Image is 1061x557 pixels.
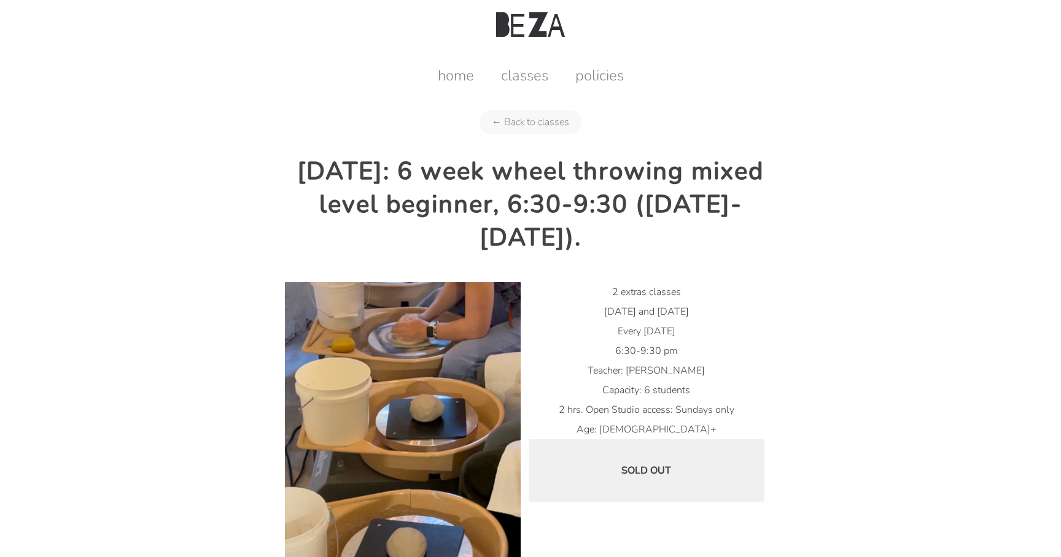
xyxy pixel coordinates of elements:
[426,66,486,85] a: home
[529,361,764,380] li: Teacher: [PERSON_NAME]
[496,12,565,37] img: Beza Studio Logo
[529,341,764,361] li: 6:30-9:30 pm
[529,400,764,420] li: 2 hrs. Open Studio access: Sundays only
[285,530,521,544] a: TUESDAY: 6 week wheel throwing mixed level beginner, 6:30-9:30 (July 8-August 12). product photo
[529,321,764,341] li: Every [DATE]
[480,110,581,134] a: ← Back to classes
[285,155,776,254] h2: [DATE]: 6 week wheel throwing mixed level beginner, 6:30-9:30 ([DATE]-[DATE]).
[529,380,764,400] li: Capacity: 6 students
[489,66,561,85] a: classes
[529,439,764,502] div: SOLD OUT
[529,282,764,302] li: 2 extras classes
[563,66,636,85] a: policies
[529,420,764,439] li: Age: [DEMOGRAPHIC_DATA]+
[529,302,764,321] li: [DATE] and [DATE]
